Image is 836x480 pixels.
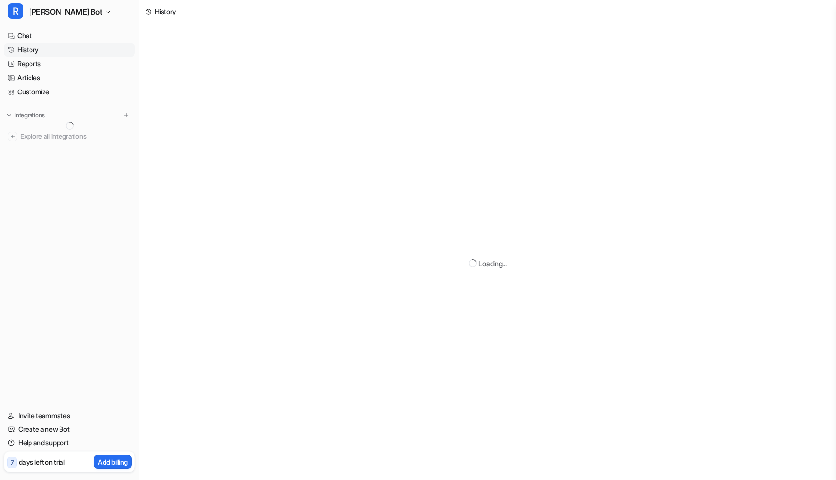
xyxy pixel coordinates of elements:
[8,132,17,141] img: explore all integrations
[11,458,14,467] p: 7
[4,422,135,436] a: Create a new Bot
[94,455,132,469] button: Add billing
[4,57,135,71] a: Reports
[20,129,131,144] span: Explore all integrations
[4,43,135,57] a: History
[19,457,65,467] p: days left on trial
[4,130,135,143] a: Explore all integrations
[98,457,128,467] p: Add billing
[29,5,102,18] span: [PERSON_NAME] Bot
[478,258,506,269] div: Loading...
[4,436,135,450] a: Help and support
[4,71,135,85] a: Articles
[123,112,130,119] img: menu_add.svg
[4,29,135,43] a: Chat
[8,3,23,19] span: R
[4,110,47,120] button: Integrations
[155,6,176,16] div: History
[4,85,135,99] a: Customize
[6,112,13,119] img: expand menu
[15,111,45,119] p: Integrations
[4,409,135,422] a: Invite teammates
